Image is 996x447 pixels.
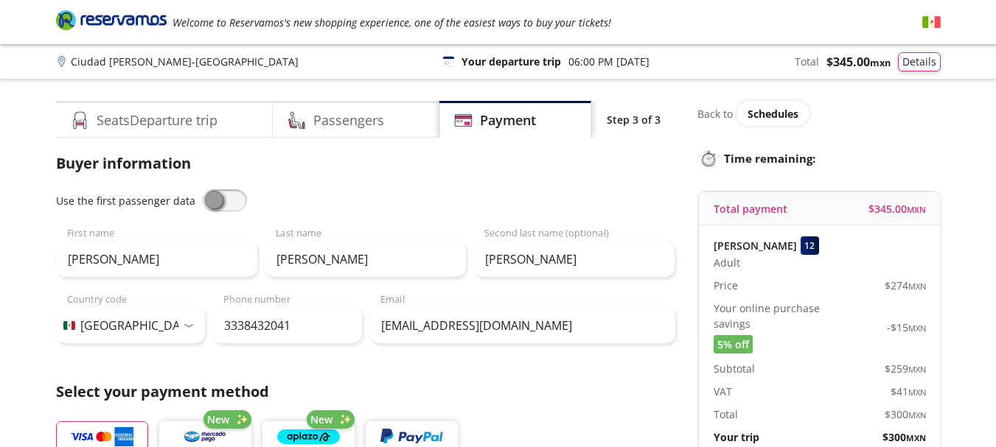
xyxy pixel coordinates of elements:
iframe: Messagebird Livechat Widget [910,362,981,432]
span: $ 300 [882,429,926,445]
div: Back to schedules [697,101,941,126]
span: $ 41 [891,384,926,399]
div: 12 [801,236,819,255]
p: Total [795,54,819,69]
span: 5% off [717,337,749,352]
small: MXN [908,409,926,420]
small: MXN [908,323,926,334]
i: Brand Logo [56,9,167,31]
small: MXN [908,387,926,398]
input: First name [56,241,257,278]
p: Ciudad [PERSON_NAME] - [GEOGRAPHIC_DATA] [71,54,299,69]
p: Subtotal [714,361,755,376]
span: Adult [714,255,740,270]
span: $ 274 [885,278,926,293]
button: Details [898,52,941,71]
p: Your departure trip [462,54,561,69]
h4: Passengers [313,110,384,130]
p: Time remaining : [697,148,941,169]
small: MXN [908,281,926,292]
span: Schedules [748,107,798,121]
h4: Payment [480,110,536,130]
p: [PERSON_NAME] [714,238,797,253]
p: Buyer information [56,152,675,175]
input: Last name [265,241,466,278]
p: Your trip [714,429,759,445]
input: Email [369,307,675,344]
span: $ 345.00 [826,53,891,71]
img: MX [63,321,75,330]
small: MXN [907,204,926,215]
p: Back to [697,106,733,122]
span: Use the first passenger data [56,194,195,208]
p: VAT [714,384,732,399]
span: $ 300 [885,406,926,422]
p: 06:00 PM [DATE] [568,54,650,69]
span: New [207,412,229,427]
small: MXN [870,56,891,69]
h4: Seats Departure trip [97,110,217,130]
small: MXN [906,432,926,443]
input: Second last name (optional) [473,241,675,278]
p: Total payment [714,201,787,217]
a: Brand Logo [56,9,167,35]
button: Español [922,13,941,32]
em: Welcome to Reservamos's new shopping experience, one of the easiest ways to buy your tickets! [173,15,611,29]
span: $ 345.00 [868,201,926,217]
p: Select your payment method [56,381,675,403]
input: Phone number [212,307,362,344]
p: Step 3 of 3 [607,112,661,127]
p: Price [714,278,738,293]
span: -$ 15 [887,320,926,335]
small: MXN [908,364,926,375]
p: Your online purchase savings [714,300,820,331]
p: Total [714,406,738,422]
span: New [310,412,332,427]
span: $ 259 [885,361,926,376]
